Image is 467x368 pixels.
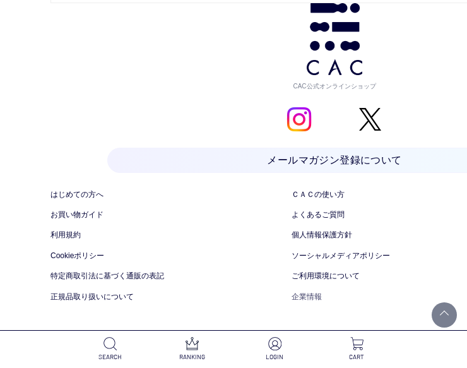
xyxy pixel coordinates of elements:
[50,291,264,302] a: 正規品取り扱いについて
[151,337,233,362] a: RANKING
[50,229,264,240] a: 利用規約
[233,337,316,362] a: LOGIN
[69,352,151,362] p: SEARCH
[316,337,398,362] a: CART
[69,337,151,362] a: SEARCH
[316,352,398,362] p: CART
[50,270,264,282] a: 特定商取引法に基づく通販の表記
[50,189,264,200] a: はじめての方へ
[50,209,264,220] a: お買い物ガイド
[233,352,316,362] p: LOGIN
[50,250,264,261] a: Cookieポリシー
[151,352,233,362] p: RANKING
